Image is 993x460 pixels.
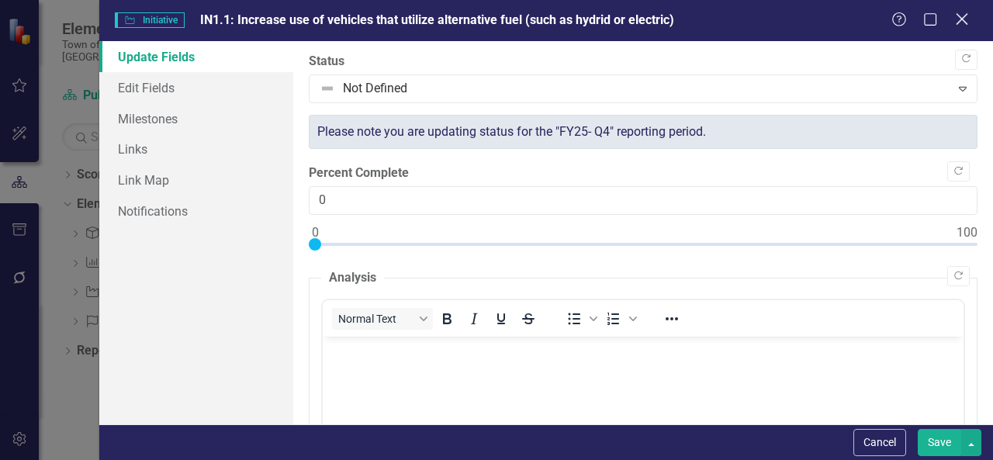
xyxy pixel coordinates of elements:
button: Cancel [853,429,906,456]
button: Bold [434,308,460,330]
button: Underline [488,308,514,330]
a: Milestones [99,103,293,134]
a: Edit Fields [99,72,293,103]
legend: Analysis [321,269,384,287]
button: Strikethrough [515,308,541,330]
button: Block Normal Text [332,308,433,330]
a: Links [99,133,293,164]
label: Percent Complete [309,164,977,182]
span: IN1.1: Increase use of vehicles that utilize alternative fuel (such as hydrid or electric) [200,12,674,27]
a: Notifications [99,195,293,227]
span: Initiative [115,12,185,28]
button: Save [918,429,961,456]
a: Update Fields [99,41,293,72]
div: Numbered list [600,308,639,330]
div: Bullet list [561,308,600,330]
span: Normal Text [338,313,414,325]
button: Reveal or hide additional toolbar items [659,308,685,330]
div: Please note you are updating status for the "FY25- Q4" reporting period. [309,115,977,150]
label: Status [309,53,977,71]
button: Italic [461,308,487,330]
a: Link Map [99,164,293,195]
